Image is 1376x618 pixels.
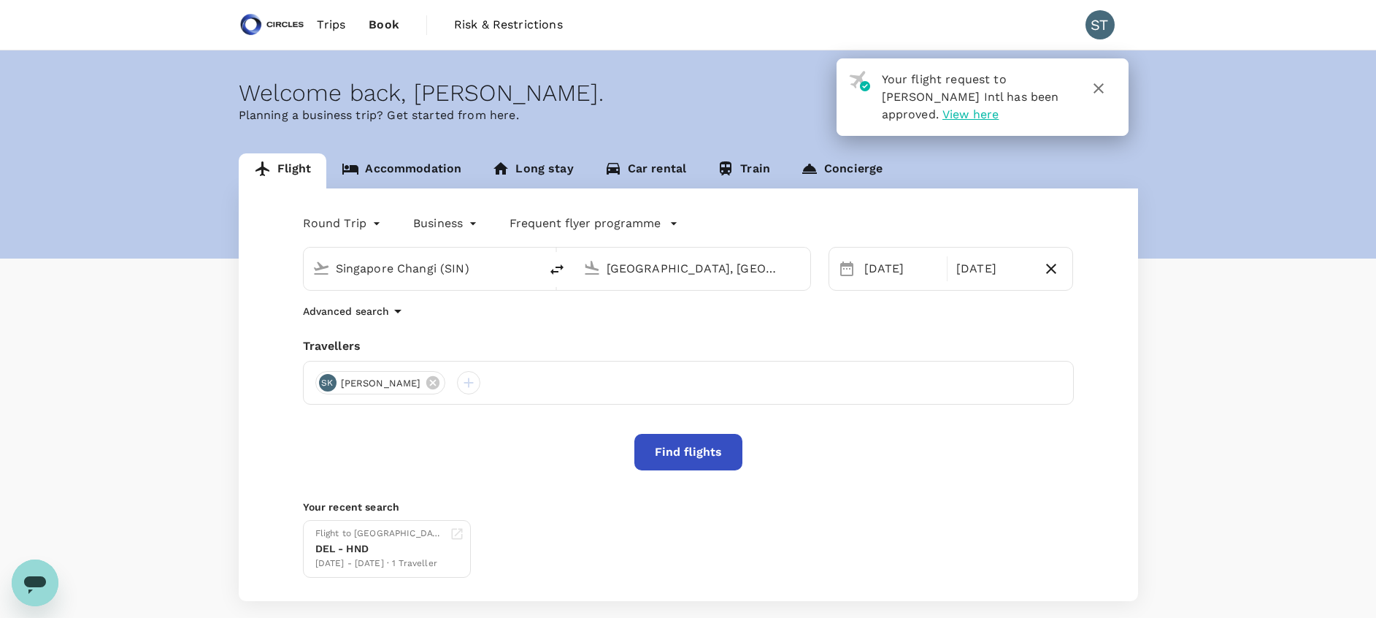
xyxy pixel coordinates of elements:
div: SK[PERSON_NAME] [315,371,446,394]
div: Travellers [303,337,1074,355]
span: Risk & Restrictions [454,16,563,34]
div: [DATE] - [DATE] · 1 Traveller [315,557,444,571]
p: Advanced search [303,304,389,318]
div: Round Trip [303,212,385,235]
div: Welcome back , [PERSON_NAME] . [239,80,1138,107]
iframe: Button to launch messaging window [12,560,58,606]
span: View here [942,107,999,121]
span: Trips [317,16,345,34]
p: Your recent search [303,500,1074,514]
a: Car rental [589,153,702,188]
button: Frequent flyer programme [510,215,678,232]
a: Long stay [477,153,588,188]
button: delete [539,252,574,287]
div: ST [1085,10,1115,39]
a: Flight [239,153,327,188]
input: Going to [607,257,780,280]
div: Flight to [GEOGRAPHIC_DATA] [315,527,444,541]
span: Your flight request to [PERSON_NAME] Intl has been approved. [882,72,1059,121]
div: [DATE] [858,254,944,283]
img: flight-approved [849,71,870,91]
p: Frequent flyer programme [510,215,661,232]
div: SK [319,374,337,392]
a: Train [702,153,785,188]
button: Open [800,267,803,270]
span: Book [369,16,399,34]
input: Depart from [336,257,509,280]
p: Planning a business trip? Get started from here. [239,107,1138,124]
button: Advanced search [303,302,407,320]
button: Find flights [634,434,742,470]
div: DEL - HND [315,541,444,557]
button: Open [529,267,532,270]
a: Accommodation [326,153,477,188]
div: Business [413,212,480,235]
a: Concierge [785,153,898,188]
img: Circles [239,9,306,41]
div: [DATE] [950,254,1036,283]
span: [PERSON_NAME] [332,376,430,391]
